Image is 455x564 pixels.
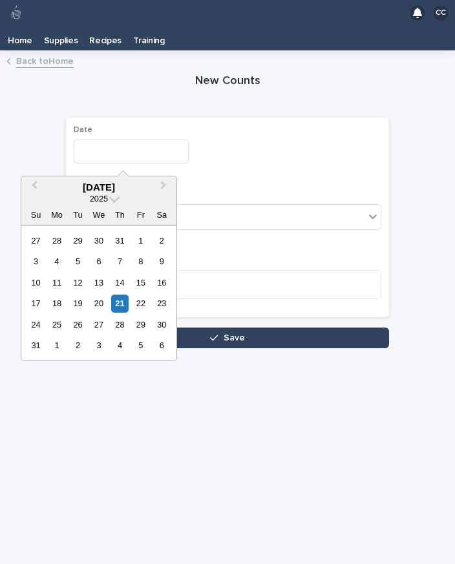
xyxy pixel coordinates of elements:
p: Supplies [44,26,78,47]
div: month 2025-08 [25,230,172,356]
div: Choose Monday, September 1st, 2025 [48,337,65,354]
div: Choose Monday, August 4th, 2025 [48,253,65,270]
div: Choose Saturday, August 9th, 2025 [153,253,171,270]
div: Choose Friday, August 22nd, 2025 [132,295,149,312]
div: Choose Monday, August 18th, 2025 [48,295,65,312]
a: Home [2,26,38,50]
div: Choose Tuesday, July 29th, 2025 [69,232,87,249]
div: Choose Thursday, August 14th, 2025 [111,274,129,291]
div: Choose Wednesday, August 20th, 2025 [90,295,107,312]
div: Su [27,206,45,224]
div: Choose Sunday, August 3rd, 2025 [27,253,45,270]
div: Choose Saturday, September 6th, 2025 [153,337,171,354]
div: Fr [132,206,149,224]
img: 80hjoBaRqlyywVK24fQd [8,5,25,21]
div: [DATE] [21,182,176,193]
button: Previous Month [23,178,43,198]
div: Choose Monday, July 28th, 2025 [48,232,65,249]
div: Choose Saturday, August 16th, 2025 [153,274,171,291]
div: Choose Tuesday, August 12th, 2025 [69,274,87,291]
div: Choose Saturday, August 2nd, 2025 [153,232,171,249]
button: Next Month [154,178,175,198]
div: Choose Friday, August 1st, 2025 [132,232,149,249]
div: Choose Friday, August 15th, 2025 [132,274,149,291]
span: 2025 [90,194,108,204]
div: Choose Sunday, August 24th, 2025 [27,316,45,333]
div: Choose Tuesday, August 5th, 2025 [69,253,87,270]
div: Choose Friday, September 5th, 2025 [132,337,149,354]
span: Save [224,333,245,342]
h1: New Counts [66,74,389,89]
div: Choose Sunday, July 27th, 2025 [27,232,45,249]
div: Choose Sunday, August 10th, 2025 [27,274,45,291]
div: Choose Thursday, July 31st, 2025 [111,232,129,249]
div: Mo [48,206,65,224]
div: Choose Saturday, August 30th, 2025 [153,316,171,333]
p: Training [133,26,165,47]
a: Training [127,26,171,50]
div: Choose Tuesday, September 2nd, 2025 [69,337,87,354]
span: Date [74,126,92,134]
div: Choose Thursday, September 4th, 2025 [111,337,129,354]
div: CC [433,5,449,21]
div: Choose Sunday, August 31st, 2025 [27,337,45,354]
div: Choose Wednesday, August 27th, 2025 [90,316,107,333]
button: Save [66,328,389,348]
div: We [90,206,107,224]
p: Recipes [89,26,122,47]
a: Recipes [83,26,127,50]
div: Choose Tuesday, August 19th, 2025 [69,295,87,312]
div: Choose Friday, August 8th, 2025 [132,253,149,270]
div: Choose Sunday, August 17th, 2025 [27,295,45,312]
div: Th [111,206,129,224]
div: Choose Monday, August 25th, 2025 [48,316,65,333]
div: Choose Thursday, August 21st, 2025 [111,295,129,312]
div: Tu [69,206,87,224]
div: Choose Wednesday, August 13th, 2025 [90,274,107,291]
div: Choose Wednesday, August 6th, 2025 [90,253,107,270]
div: Choose Saturday, August 23rd, 2025 [153,295,171,312]
div: Choose Tuesday, August 26th, 2025 [69,316,87,333]
a: Back toHome [16,53,74,68]
div: Choose Wednesday, September 3rd, 2025 [90,337,107,354]
a: Supplies [38,26,84,50]
div: Choose Thursday, August 28th, 2025 [111,316,129,333]
div: Choose Friday, August 29th, 2025 [132,316,149,333]
div: Choose Monday, August 11th, 2025 [48,274,65,291]
div: Choose Thursday, August 7th, 2025 [111,253,129,270]
div: Choose Wednesday, July 30th, 2025 [90,232,107,249]
p: Home [8,26,32,47]
div: Sa [153,206,171,224]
